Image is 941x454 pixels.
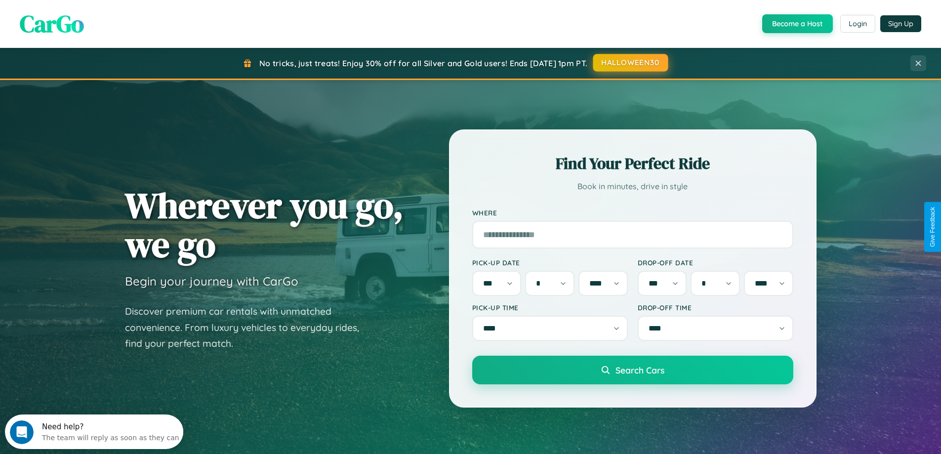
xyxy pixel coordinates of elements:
[125,186,404,264] h1: Wherever you go, we go
[472,356,793,384] button: Search Cars
[37,16,174,27] div: The team will reply as soon as they can
[762,14,833,33] button: Become a Host
[472,258,628,267] label: Pick-up Date
[20,7,84,40] span: CarGo
[472,303,628,312] label: Pick-up Time
[638,303,793,312] label: Drop-off Time
[929,207,936,247] div: Give Feedback
[125,274,298,289] h3: Begin your journey with CarGo
[472,179,793,194] p: Book in minutes, drive in style
[472,153,793,174] h2: Find Your Perfect Ride
[638,258,793,267] label: Drop-off Date
[472,208,793,217] label: Where
[4,4,184,31] div: Open Intercom Messenger
[593,54,668,72] button: HALLOWEEN30
[37,8,174,16] div: Need help?
[880,15,921,32] button: Sign Up
[840,15,875,33] button: Login
[259,58,587,68] span: No tricks, just treats! Enjoy 30% off for all Silver and Gold users! Ends [DATE] 1pm PT.
[5,414,183,449] iframe: Intercom live chat discovery launcher
[10,420,34,444] iframe: Intercom live chat
[125,303,372,352] p: Discover premium car rentals with unmatched convenience. From luxury vehicles to everyday rides, ...
[615,365,664,375] span: Search Cars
